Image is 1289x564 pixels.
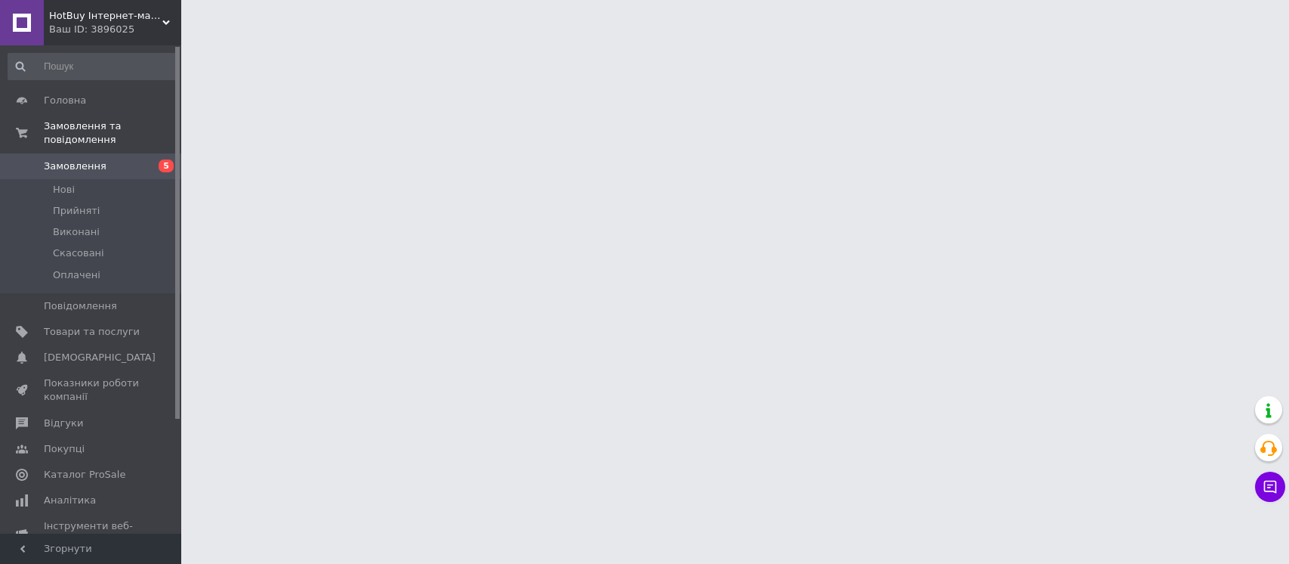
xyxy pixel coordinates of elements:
span: Замовлення [44,160,106,173]
span: 5 [159,160,174,172]
span: Інструменти веб-майстра та SEO [44,519,140,547]
span: Повідомлення [44,299,117,313]
span: Показники роботи компанії [44,377,140,404]
span: Виконані [53,225,100,239]
span: Нові [53,183,75,197]
span: Аналітика [44,494,96,507]
span: Оплачені [53,268,100,282]
button: Чат з покупцем [1255,472,1285,502]
span: Прийняті [53,204,100,218]
span: HotBuy Інтернет-магазин [49,9,162,23]
input: Пошук [8,53,177,80]
span: Скасовані [53,246,104,260]
span: Каталог ProSale [44,468,125,482]
span: [DEMOGRAPHIC_DATA] [44,351,156,364]
div: Ваш ID: 3896025 [49,23,181,36]
span: Замовлення та повідомлення [44,119,181,147]
span: Відгуки [44,417,83,430]
span: Товари та послуги [44,325,140,339]
span: Покупці [44,442,85,456]
span: Головна [44,94,86,107]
